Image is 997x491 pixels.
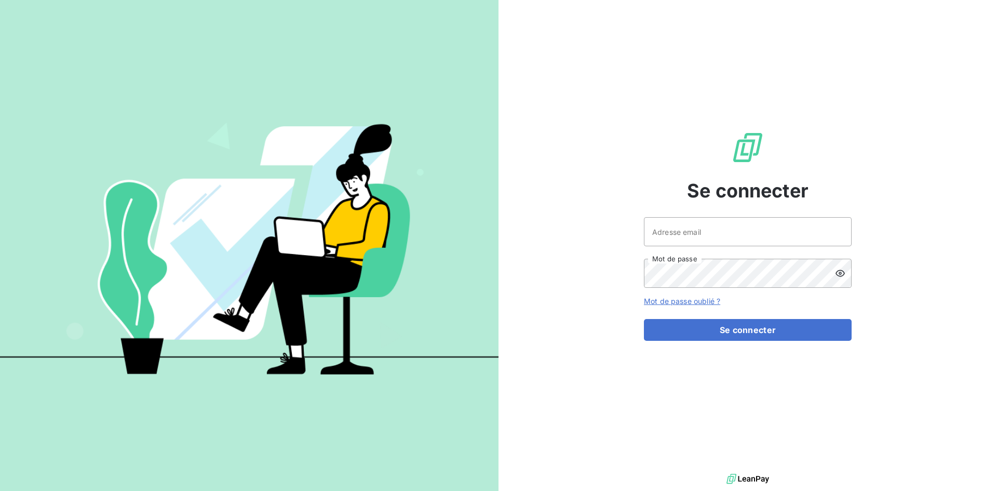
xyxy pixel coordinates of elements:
[726,471,769,487] img: logo
[687,177,809,205] span: Se connecter
[644,217,852,246] input: placeholder
[644,319,852,341] button: Se connecter
[644,297,720,306] a: Mot de passe oublié ?
[731,131,764,164] img: Logo LeanPay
